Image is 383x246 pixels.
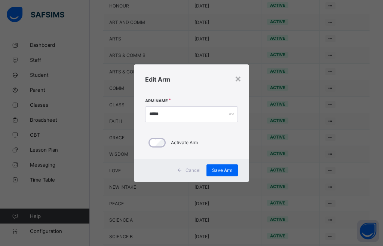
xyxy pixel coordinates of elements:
span: Edit Arm [145,76,171,83]
span: Cancel [186,167,200,173]
label: Activate Arm [171,140,198,145]
div: × [235,72,242,85]
label: Arm Name [145,98,168,103]
span: Save Arm [212,167,232,173]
